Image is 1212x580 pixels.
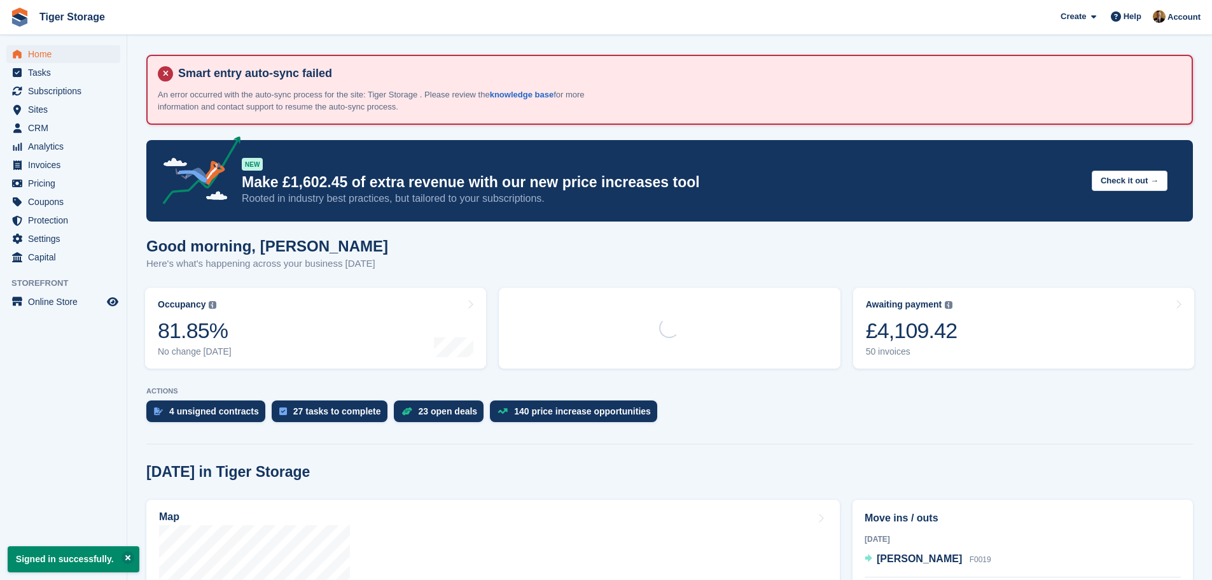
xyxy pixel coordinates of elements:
[853,288,1194,369] a: Awaiting payment £4,109.42 50 invoices
[146,257,388,271] p: Here's what's happening across your business [DATE]
[145,288,486,369] a: Occupancy 81.85% No change [DATE]
[28,174,104,192] span: Pricing
[28,101,104,118] span: Sites
[279,407,287,415] img: task-75834270c22a3079a89374b754ae025e5fb1db73e45f91037f5363f120a921f8.svg
[28,82,104,100] span: Subscriptions
[865,551,991,568] a: [PERSON_NAME] F0019
[1167,11,1201,24] span: Account
[498,408,508,414] img: price_increase_opportunities-93ffe204e8149a01c8c9dc8f82e8f89637d9d84a8eef4429ea346261dce0b2c0.svg
[866,299,942,310] div: Awaiting payment
[1092,171,1167,192] button: Check it out →
[394,400,491,428] a: 23 open deals
[242,192,1082,206] p: Rooted in industry best practices, but tailored to your subscriptions.
[105,294,120,309] a: Preview store
[159,511,179,523] h2: Map
[1153,10,1166,23] img: Adam Herbert
[154,407,163,415] img: contract_signature_icon-13c848040528278c33f63329250d36e43548de30e8caae1d1a13099fd9432cc5.svg
[6,211,120,229] a: menu
[28,193,104,211] span: Coupons
[1124,10,1141,23] span: Help
[242,158,263,171] div: NEW
[293,406,381,416] div: 27 tasks to complete
[6,82,120,100] a: menu
[6,138,120,155] a: menu
[419,406,478,416] div: 23 open deals
[34,6,110,27] a: Tiger Storage
[6,248,120,266] a: menu
[158,318,232,344] div: 81.85%
[28,293,104,311] span: Online Store
[158,299,205,310] div: Occupancy
[6,64,120,81] a: menu
[28,119,104,137] span: CRM
[514,406,651,416] div: 140 price increase opportunities
[865,511,1181,526] h2: Move ins / outs
[490,400,664,428] a: 140 price increase opportunities
[11,277,127,290] span: Storefront
[970,555,991,564] span: F0019
[146,237,388,255] h1: Good morning, [PERSON_NAME]
[490,90,554,99] a: knowledge base
[173,66,1181,81] h4: Smart entry auto-sync failed
[28,211,104,229] span: Protection
[866,346,958,357] div: 50 invoices
[28,156,104,174] span: Invoices
[272,400,394,428] a: 27 tasks to complete
[146,463,310,481] h2: [DATE] in Tiger Storage
[6,174,120,192] a: menu
[6,193,120,211] a: menu
[6,230,120,248] a: menu
[169,406,259,416] div: 4 unsigned contracts
[6,293,120,311] a: menu
[10,8,29,27] img: stora-icon-8386f47178a22dfd0bd8f6a31ec36ba5ce8667c1dd55bd0f319d3a0aa187defe.svg
[401,407,412,416] img: deal-1b604bf984904fb50ccaf53a9ad4b4a5d6e5aea283cecdc64d6e3604feb123c2.svg
[28,230,104,248] span: Settings
[865,534,1181,545] div: [DATE]
[146,400,272,428] a: 4 unsigned contracts
[8,546,139,572] p: Signed in successfully.
[877,553,962,564] span: [PERSON_NAME]
[28,248,104,266] span: Capital
[28,64,104,81] span: Tasks
[6,101,120,118] a: menu
[28,45,104,63] span: Home
[152,136,241,209] img: price-adjustments-announcement-icon-8257ccfd72463d97f412b2fc003d46551f7dbcb40ab6d574587a9cd5c0d94...
[146,387,1193,395] p: ACTIONS
[158,346,232,357] div: No change [DATE]
[209,301,216,309] img: icon-info-grey-7440780725fd019a000dd9b08b2336e03edf1995a4989e88bcd33f0948082b44.svg
[866,318,958,344] div: £4,109.42
[1061,10,1086,23] span: Create
[242,173,1082,192] p: Make £1,602.45 of extra revenue with our new price increases tool
[6,45,120,63] a: menu
[6,119,120,137] a: menu
[6,156,120,174] a: menu
[158,88,603,113] p: An error occurred with the auto-sync process for the site: Tiger Storage . Please review the for ...
[28,138,104,155] span: Analytics
[945,301,952,309] img: icon-info-grey-7440780725fd019a000dd9b08b2336e03edf1995a4989e88bcd33f0948082b44.svg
